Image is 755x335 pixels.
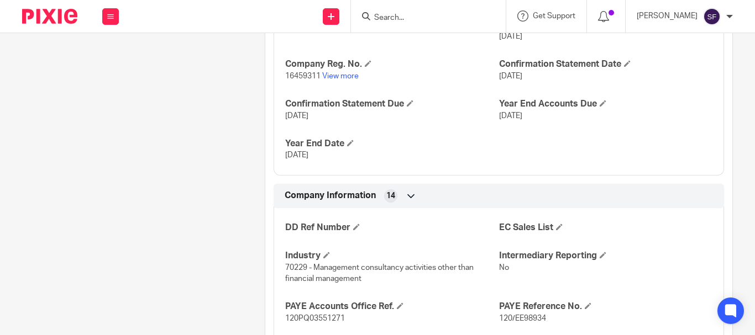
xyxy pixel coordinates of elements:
[322,72,359,80] a: View more
[285,112,308,120] span: [DATE]
[373,13,473,23] input: Search
[285,250,499,262] h4: Industry
[499,59,712,70] h4: Confirmation Statement Date
[703,8,721,25] img: svg%3E
[285,222,499,233] h4: DD Ref Number
[285,151,308,159] span: [DATE]
[499,264,509,272] span: No
[22,9,77,24] img: Pixie
[386,190,395,201] span: 14
[285,315,345,322] span: 120PQ03551271
[285,264,474,283] span: 70229 - Management consultancy activities other than financial management
[499,98,712,110] h4: Year End Accounts Due
[285,98,499,110] h4: Confirmation Statement Due
[285,138,499,150] h4: Year End Date
[533,12,575,20] span: Get Support
[499,72,522,80] span: [DATE]
[285,72,321,80] span: 16459311
[637,10,698,22] p: [PERSON_NAME]
[499,250,712,262] h4: Intermediary Reporting
[499,301,712,312] h4: PAYE Reference No.
[499,112,522,120] span: [DATE]
[285,59,499,70] h4: Company Reg. No.
[285,190,376,201] span: Company Information
[499,33,522,40] span: [DATE]
[499,222,712,233] h4: EC Sales List
[285,301,499,312] h4: PAYE Accounts Office Ref.
[499,315,546,322] span: 120/EE98934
